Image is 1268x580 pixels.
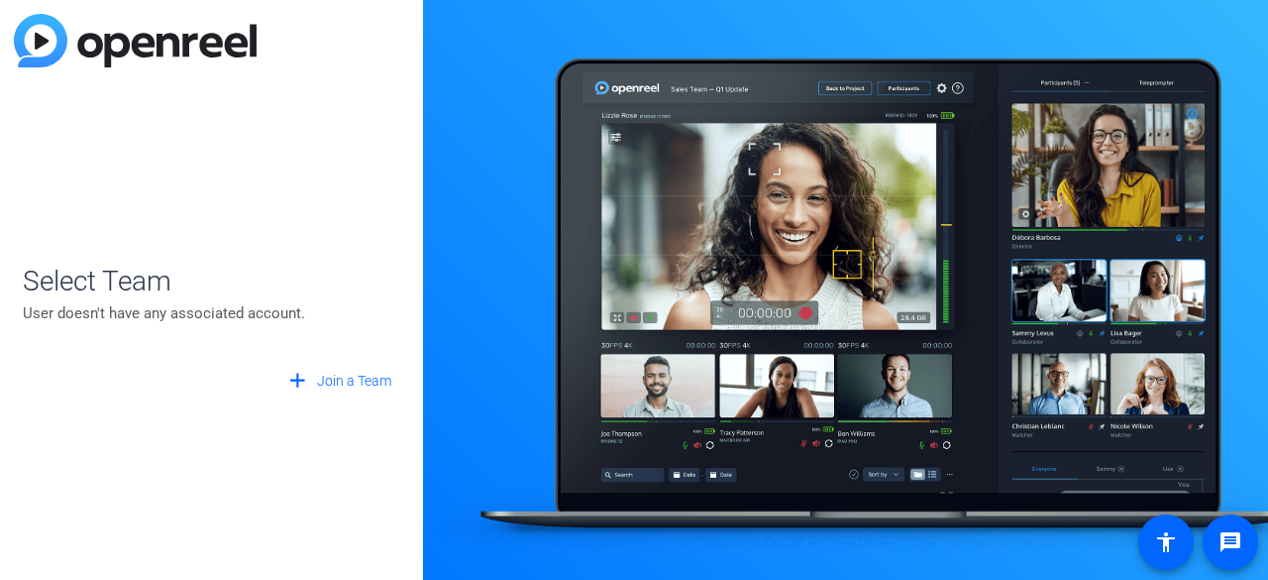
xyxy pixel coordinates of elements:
[23,261,399,302] span: Select Team
[1218,530,1242,554] mat-icon: message
[277,363,400,399] button: Join a Team
[317,371,391,392] span: Join a Team
[23,302,399,324] p: User doesn't have any associated account.
[285,369,310,394] mat-icon: add
[1154,530,1178,554] mat-icon: accessibility
[14,14,257,67] img: blue-gradient.svg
